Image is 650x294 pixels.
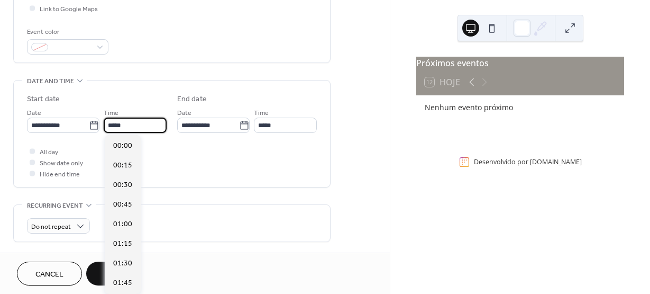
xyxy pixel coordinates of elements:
span: 01:45 [113,278,132,289]
a: [DOMAIN_NAME] [530,157,582,166]
span: Cancel [35,269,63,280]
span: Show date only [40,158,83,169]
span: 01:15 [113,238,132,250]
div: Próximos eventos [416,57,624,69]
span: 00:45 [113,199,132,210]
button: Save [86,262,141,286]
span: Recurring event [27,200,83,211]
span: 00:00 [113,140,132,152]
span: 01:00 [113,219,132,230]
span: 00:15 [113,160,132,171]
span: Date [177,108,191,119]
span: 00:30 [113,180,132,191]
div: Event color [27,26,106,38]
span: Do not repeat [31,221,71,233]
div: Nenhum evento próximo [425,102,616,113]
div: End date [177,94,207,105]
span: Link to Google Maps [40,4,98,15]
div: Desenvolvido por [474,157,582,166]
span: Date [27,108,41,119]
span: Hide end time [40,169,80,180]
span: Time [104,108,118,119]
div: Start date [27,94,60,105]
span: 01:30 [113,258,132,269]
span: All day [40,147,58,158]
span: Time [254,108,269,119]
button: Cancel [17,262,82,286]
span: Date and time [27,76,74,87]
